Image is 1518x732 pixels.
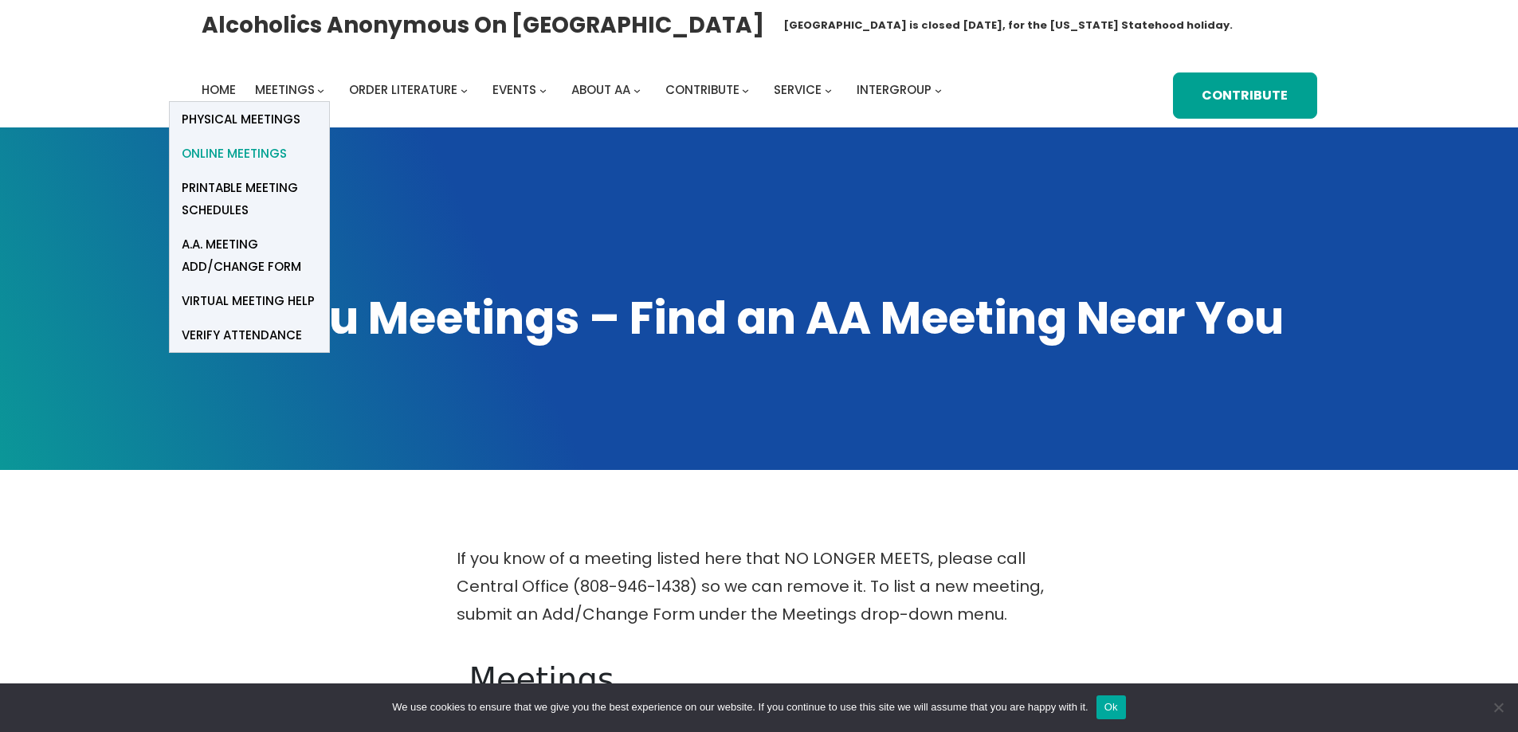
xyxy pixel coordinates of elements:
button: Contribute submenu [742,86,749,93]
span: Service [774,81,822,98]
button: About AA submenu [633,86,641,93]
nav: Intergroup [202,79,947,101]
a: Online Meetings [170,136,329,170]
a: Physical Meetings [170,102,329,136]
button: Events submenu [539,86,547,93]
button: Ok [1096,695,1126,719]
span: About AA [571,81,630,98]
a: Alcoholics Anonymous on [GEOGRAPHIC_DATA] [202,6,764,45]
span: We use cookies to ensure that we give you the best experience on our website. If you continue to ... [392,699,1088,715]
a: Home [202,79,236,101]
span: A.A. Meeting Add/Change Form [182,233,317,278]
span: Events [492,81,536,98]
span: verify attendance [182,324,302,346]
span: No [1490,699,1506,715]
a: Meetings [255,79,315,101]
button: Service submenu [825,86,832,93]
a: Printable Meeting Schedules [170,170,329,227]
button: Order Literature submenu [461,86,468,93]
span: Home [202,81,236,98]
span: Physical Meetings [182,108,300,131]
a: Contribute [665,79,739,101]
p: If you know of a meeting listed here that NO LONGER MEETS, please call Central Office (808-946-14... [457,545,1062,628]
a: Service [774,79,822,101]
a: About AA [571,79,630,101]
button: Meetings submenu [317,86,324,93]
a: Virtual Meeting Help [170,284,329,318]
span: Printable Meeting Schedules [182,177,317,221]
span: Intergroup [857,81,932,98]
span: Order Literature [349,81,457,98]
a: Events [492,79,536,101]
h1: Oahu Meetings – Find an AA Meeting Near You [202,288,1317,349]
a: Intergroup [857,79,932,101]
span: Virtual Meeting Help [182,290,315,312]
button: Intergroup submenu [935,86,942,93]
span: Contribute [665,81,739,98]
a: Contribute [1173,72,1316,119]
h1: [GEOGRAPHIC_DATA] is closed [DATE], for the [US_STATE] Statehood holiday. [783,18,1233,33]
h1: Meetings [469,660,1049,699]
span: Online Meetings [182,143,287,165]
a: A.A. Meeting Add/Change Form [170,227,329,284]
span: Meetings [255,81,315,98]
a: verify attendance [170,318,329,352]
